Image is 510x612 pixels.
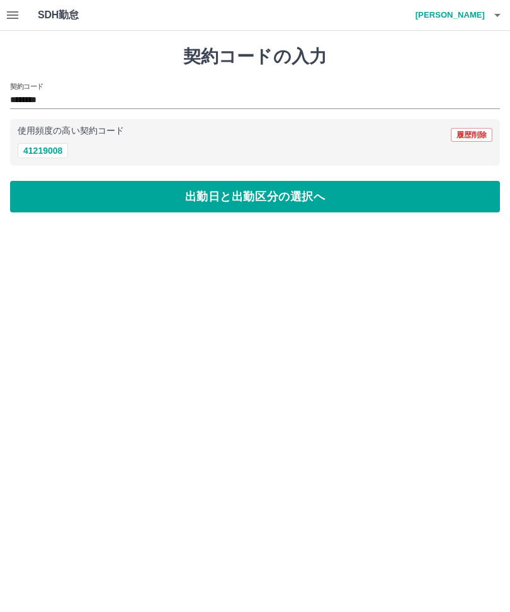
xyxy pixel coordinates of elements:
[10,181,500,212] button: 出勤日と出勤区分の選択へ
[18,127,124,136] p: 使用頻度の高い契約コード
[18,143,68,158] button: 41219008
[451,128,492,142] button: 履歴削除
[10,81,43,91] h2: 契約コード
[10,46,500,67] h1: 契約コードの入力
